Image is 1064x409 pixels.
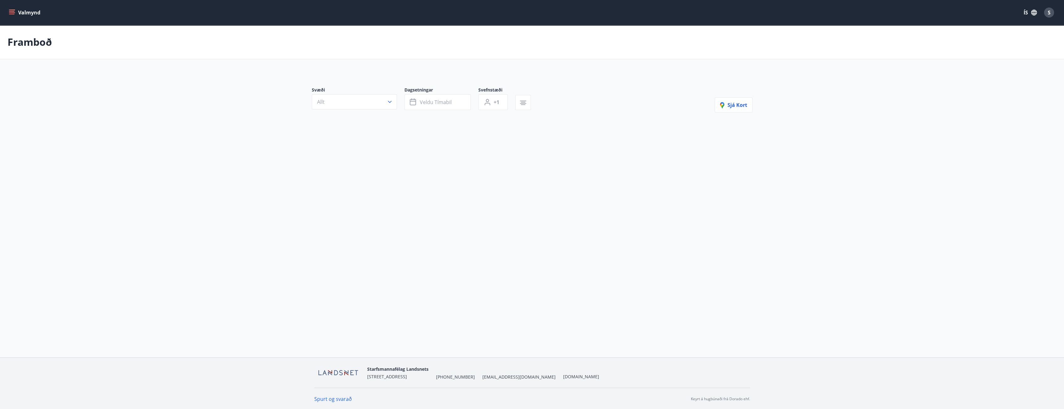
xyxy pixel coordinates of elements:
a: [DOMAIN_NAME] [563,374,599,380]
span: +1 [494,99,499,106]
span: [EMAIL_ADDRESS][DOMAIN_NAME] [482,374,556,380]
span: S [1048,9,1051,16]
span: Dagsetningar [404,87,478,94]
span: Svæði [312,87,404,94]
p: Framboð [8,35,52,49]
span: Starfsmannafélag Landsnets [367,366,429,372]
button: Veldu tímabil [404,94,471,110]
span: Svefnstæði [478,87,515,94]
button: menu [8,7,43,18]
img: F8tEiQha8Un3Ar3CAbbmu1gOVkZAt1bcWyF3CjFc.png [314,366,362,380]
a: Spurt og svarað [314,396,352,402]
button: ÍS [1020,7,1040,18]
p: Keyrt á hugbúnaði frá Dorado ehf. [691,396,750,402]
button: +1 [478,94,508,110]
span: Allt [317,98,325,105]
span: Veldu tímabil [420,99,452,106]
span: [STREET_ADDRESS] [367,374,407,380]
button: Allt [312,94,397,109]
button: S [1041,5,1056,20]
span: [PHONE_NUMBER] [436,374,475,380]
button: Sjá kort [715,97,753,113]
span: Sjá kort [720,102,747,108]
